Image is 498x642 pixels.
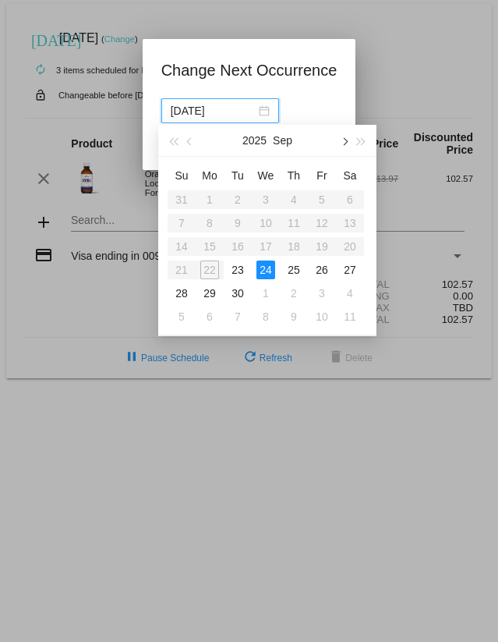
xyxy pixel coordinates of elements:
td: 10/9/2025 [280,305,308,328]
div: 23 [228,261,247,279]
td: 9/25/2025 [280,258,308,282]
div: 28 [172,284,191,303]
td: 10/2/2025 [280,282,308,305]
th: Sun [168,163,196,188]
div: 9 [284,307,303,326]
td: 10/11/2025 [336,305,364,328]
th: Mon [196,163,224,188]
button: Previous month (PageUp) [182,125,199,156]
div: 8 [256,307,275,326]
td: 9/29/2025 [196,282,224,305]
th: Sat [336,163,364,188]
div: 27 [341,261,359,279]
td: 9/24/2025 [252,258,280,282]
td: 10/7/2025 [224,305,252,328]
td: 9/27/2025 [336,258,364,282]
h1: Change Next Occurrence [161,58,337,83]
td: 10/8/2025 [252,305,280,328]
input: Select date [171,102,256,119]
button: Next year (Control + right) [353,125,370,156]
div: 11 [341,307,359,326]
div: 3 [313,284,331,303]
div: 29 [200,284,219,303]
div: 25 [284,261,303,279]
button: 2025 [242,125,267,156]
button: Sep [273,125,292,156]
td: 9/23/2025 [224,258,252,282]
td: 10/5/2025 [168,305,196,328]
td: 9/26/2025 [308,258,336,282]
div: 6 [200,307,219,326]
div: 30 [228,284,247,303]
td: 10/3/2025 [308,282,336,305]
td: 9/30/2025 [224,282,252,305]
td: 10/4/2025 [336,282,364,305]
div: 7 [228,307,247,326]
td: 10/1/2025 [252,282,280,305]
div: 1 [256,284,275,303]
button: Last year (Control + left) [164,125,182,156]
div: 2 [284,284,303,303]
div: 10 [313,307,331,326]
button: Next month (PageDown) [335,125,352,156]
th: Thu [280,163,308,188]
th: Fri [308,163,336,188]
th: Tue [224,163,252,188]
td: 9/28/2025 [168,282,196,305]
td: 10/10/2025 [308,305,336,328]
th: Wed [252,163,280,188]
div: 4 [341,284,359,303]
div: 24 [256,261,275,279]
div: 5 [172,307,191,326]
td: 10/6/2025 [196,305,224,328]
div: 26 [313,261,331,279]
